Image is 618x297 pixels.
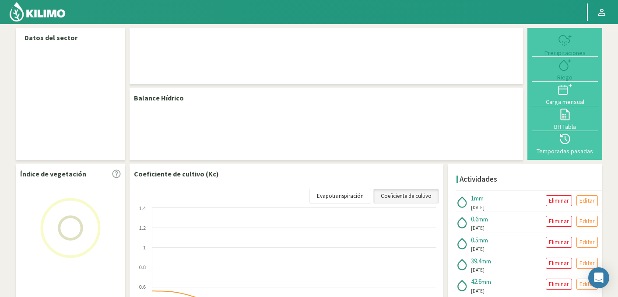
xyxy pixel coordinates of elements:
[460,175,497,183] h4: Actividades
[534,74,595,80] div: Riego
[576,216,598,227] button: Editar
[534,124,595,130] div: BH Tabla
[579,237,595,247] p: Editar
[534,99,595,105] div: Carga mensual
[471,277,481,286] span: 42.6
[471,287,485,295] span: [DATE]
[532,32,598,57] button: Precipitaciones
[549,196,569,206] p: Eliminar
[532,57,598,81] button: Riego
[576,258,598,269] button: Editar
[143,245,146,250] text: 1
[471,215,478,223] span: 0.6
[471,224,485,232] span: [DATE]
[579,279,595,289] p: Editar
[134,169,219,179] p: Coeficiente de cultivo (Kc)
[546,195,572,206] button: Eliminar
[478,236,488,244] span: mm
[549,216,569,226] p: Eliminar
[20,169,86,179] p: Índice de vegetación
[139,284,146,290] text: 0.6
[579,216,595,226] p: Editar
[471,245,485,253] span: [DATE]
[579,196,595,206] p: Editar
[139,265,146,270] text: 0.8
[576,279,598,290] button: Editar
[546,279,572,290] button: Eliminar
[532,82,598,106] button: Carga mensual
[546,237,572,248] button: Eliminar
[25,32,116,43] p: Datos del sector
[471,194,474,202] span: 1
[471,236,478,244] span: 0.5
[534,50,595,56] div: Precipitaciones
[532,131,598,155] button: Temporadas pasadas
[579,258,595,268] p: Editar
[139,225,146,231] text: 1.2
[373,189,439,204] a: Coeficiente de cultivo
[9,1,66,22] img: Kilimo
[546,258,572,269] button: Eliminar
[27,184,114,272] img: Loading...
[134,93,184,103] p: Balance Hídrico
[532,106,598,131] button: BH Tabla
[549,258,569,268] p: Eliminar
[481,278,491,286] span: mm
[576,237,598,248] button: Editar
[546,216,572,227] button: Eliminar
[474,194,484,202] span: mm
[549,237,569,247] p: Eliminar
[481,257,491,265] span: mm
[139,206,146,211] text: 1.4
[478,215,488,223] span: mm
[534,148,595,154] div: Temporadas pasadas
[576,195,598,206] button: Editar
[309,189,371,204] a: Evapotranspiración
[471,204,485,211] span: [DATE]
[549,279,569,289] p: Eliminar
[471,266,485,274] span: [DATE]
[471,257,481,265] span: 39.4
[588,267,609,288] div: Open Intercom Messenger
